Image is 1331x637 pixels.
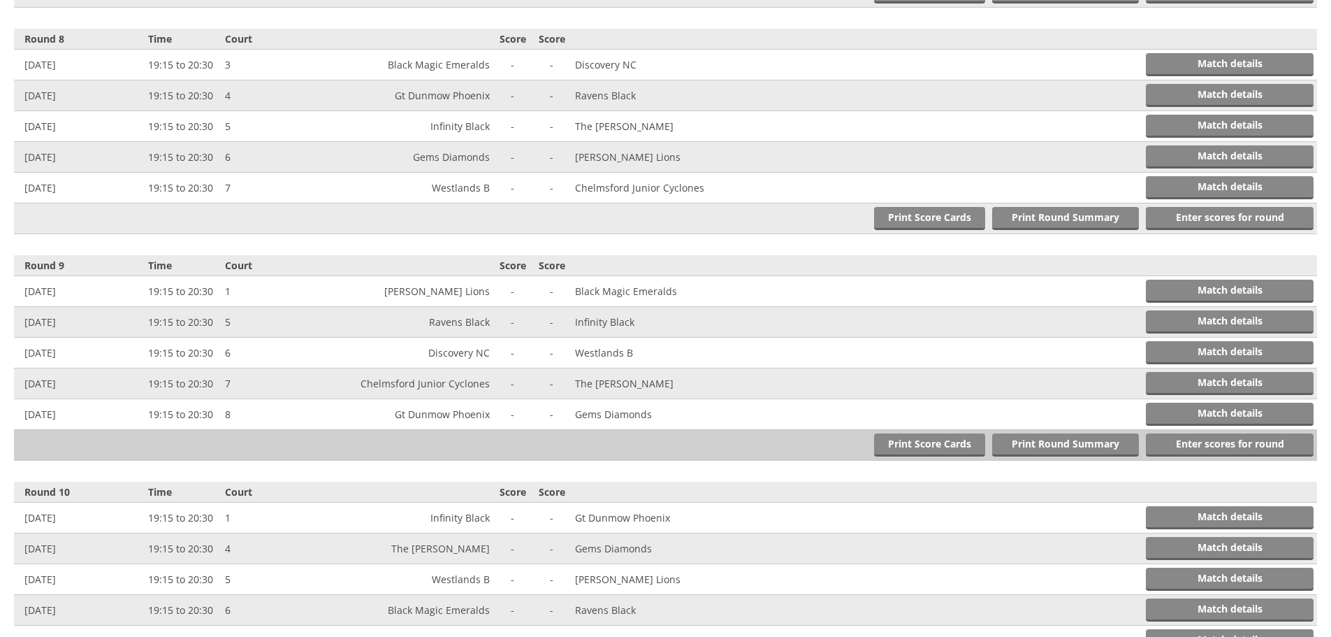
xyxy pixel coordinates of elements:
th: Score [493,482,532,503]
td: 3 [221,50,337,80]
td: Chelmsford Junior Cyclones [572,173,728,203]
td: 19:15 to 20:30 [145,80,221,111]
td: Discovery NC [337,338,493,368]
td: 4 [221,80,337,111]
td: [DATE] [14,595,145,626]
td: Chelmsford Junior Cyclones [337,368,493,399]
td: Gt Dunmow Phoenix [572,503,728,534]
td: - [493,173,532,203]
td: - [532,173,572,203]
td: 4 [221,534,337,564]
a: Match details [1146,537,1314,560]
a: Match details [1146,310,1314,334]
th: Round 8 [14,29,145,50]
td: 6 [221,338,337,368]
td: Black Magic Emeralds [572,276,728,307]
td: Ravens Black [572,80,728,111]
td: - [532,276,572,307]
td: - [532,503,572,534]
td: Gems Diamonds [337,142,493,173]
a: Print Round Summary [992,434,1139,457]
a: Match details [1146,53,1314,76]
th: Round 10 [14,482,145,503]
td: 6 [221,595,337,626]
td: Westlands B [337,564,493,595]
th: Round 9 [14,255,145,276]
a: Match details [1146,280,1314,303]
td: - [532,564,572,595]
a: Enter scores for round [1146,434,1314,457]
th: Score [493,255,532,276]
td: Gems Diamonds [572,399,728,430]
td: 7 [221,173,337,203]
td: - [532,50,572,80]
th: Score [532,255,572,276]
td: [DATE] [14,50,145,80]
a: Match details [1146,341,1314,364]
th: Time [145,482,221,503]
td: Black Magic Emeralds [337,595,493,626]
td: - [493,80,532,111]
td: 19:15 to 20:30 [145,399,221,430]
th: Score [493,29,532,50]
td: Ravens Black [337,307,493,338]
th: Time [145,29,221,50]
td: 19:15 to 20:30 [145,142,221,173]
td: [DATE] [14,399,145,430]
th: Score [532,482,572,503]
td: - [493,503,532,534]
a: Match details [1146,506,1314,529]
td: [DATE] [14,564,145,595]
a: Match details [1146,372,1314,395]
th: Court [221,29,337,50]
td: - [532,338,572,368]
a: Enter scores for round [1146,207,1314,230]
td: - [493,368,532,399]
th: Court [221,255,337,276]
td: 19:15 to 20:30 [145,503,221,534]
td: - [532,307,572,338]
td: 19:15 to 20:30 [145,111,221,142]
a: Match details [1146,599,1314,622]
td: 19:15 to 20:30 [145,595,221,626]
td: - [493,595,532,626]
td: [DATE] [14,503,145,534]
a: Match details [1146,115,1314,138]
td: - [493,50,532,80]
td: Black Magic Emeralds [337,50,493,80]
td: Westlands B [572,338,728,368]
th: Score [532,29,572,50]
td: 19:15 to 20:30 [145,173,221,203]
td: Ravens Black [572,595,728,626]
a: Print Round Summary [992,207,1139,230]
td: [DATE] [14,368,145,399]
td: [DATE] [14,534,145,564]
td: - [493,307,532,338]
td: [PERSON_NAME] Lions [572,564,728,595]
td: The [PERSON_NAME] [572,111,728,142]
td: [PERSON_NAME] Lions [572,142,728,173]
td: - [493,399,532,430]
td: [DATE] [14,111,145,142]
td: [DATE] [14,80,145,111]
a: Match details [1146,145,1314,169]
td: Westlands B [337,173,493,203]
td: 8 [221,399,337,430]
td: Discovery NC [572,50,728,80]
a: Match details [1146,84,1314,107]
td: - [493,142,532,173]
td: [DATE] [14,173,145,203]
td: - [532,142,572,173]
td: - [493,111,532,142]
td: - [493,338,532,368]
td: [PERSON_NAME] Lions [337,276,493,307]
td: 19:15 to 20:30 [145,307,221,338]
td: Infinity Black [337,111,493,142]
td: - [493,276,532,307]
td: 5 [221,111,337,142]
td: The [PERSON_NAME] [337,534,493,564]
td: - [493,534,532,564]
a: Match details [1146,403,1314,426]
td: 6 [221,142,337,173]
th: Court [221,482,337,503]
